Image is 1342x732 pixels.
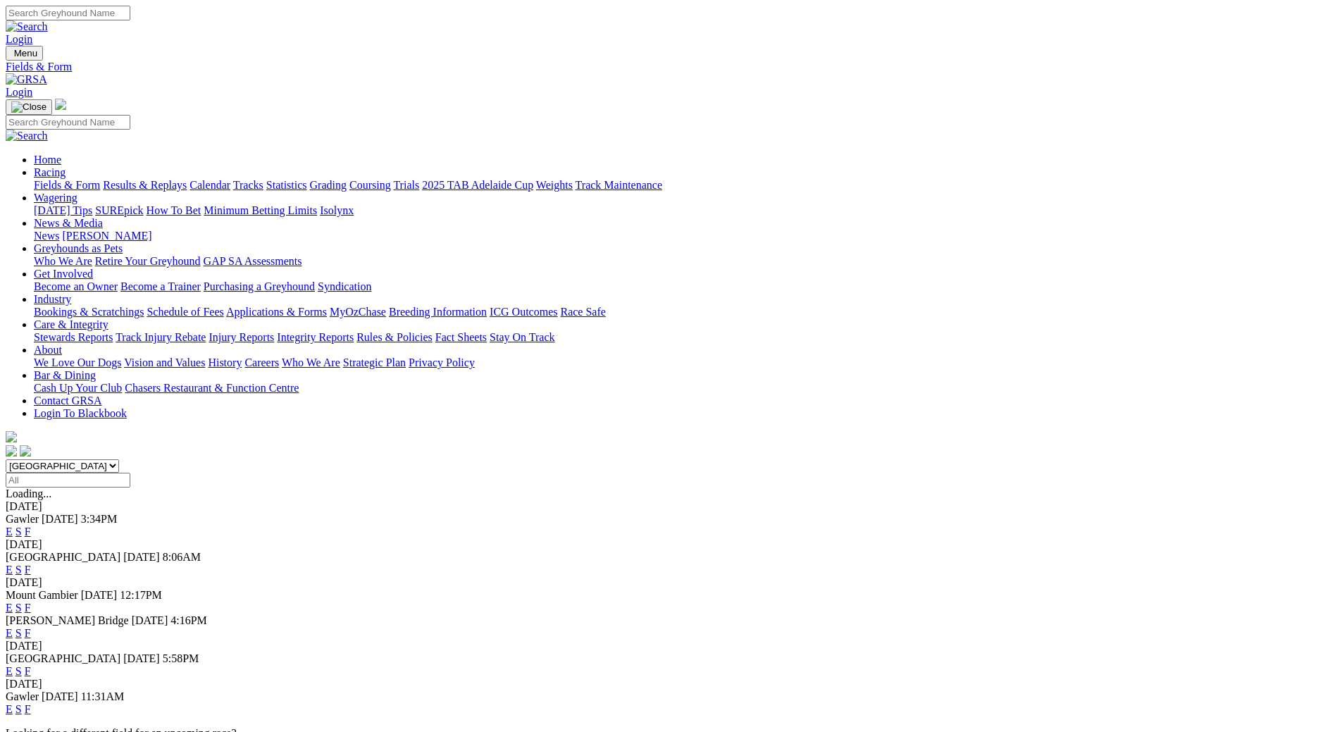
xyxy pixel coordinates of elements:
[6,73,47,86] img: GRSA
[6,602,13,614] a: E
[34,166,66,178] a: Racing
[356,331,433,343] a: Rules & Policies
[6,526,13,538] a: E
[244,356,279,368] a: Careers
[435,331,487,343] a: Fact Sheets
[163,551,201,563] span: 8:06AM
[147,306,223,318] a: Schedule of Fees
[6,665,13,677] a: E
[25,665,31,677] a: F
[123,652,160,664] span: [DATE]
[62,230,151,242] a: [PERSON_NAME]
[120,589,162,601] span: 12:17PM
[34,382,1336,395] div: Bar & Dining
[34,204,1336,217] div: Wagering
[20,445,31,457] img: twitter.svg
[81,589,118,601] span: [DATE]
[170,614,207,626] span: 4:16PM
[330,306,386,318] a: MyOzChase
[95,255,201,267] a: Retire Your Greyhound
[103,179,187,191] a: Results & Replays
[34,179,100,191] a: Fields & Form
[204,255,302,267] a: GAP SA Assessments
[576,179,662,191] a: Track Maintenance
[6,33,32,45] a: Login
[15,665,22,677] a: S
[34,331,113,343] a: Stewards Reports
[6,46,43,61] button: Toggle navigation
[6,61,1336,73] a: Fields & Form
[55,99,66,110] img: logo-grsa-white.png
[6,576,1336,589] div: [DATE]
[34,293,71,305] a: Industry
[15,602,22,614] a: S
[6,488,51,500] span: Loading...
[15,703,22,715] a: S
[120,280,201,292] a: Become a Trainer
[6,678,1336,690] div: [DATE]
[25,627,31,639] a: F
[123,551,160,563] span: [DATE]
[266,179,307,191] a: Statistics
[34,255,1336,268] div: Greyhounds as Pets
[349,179,391,191] a: Coursing
[208,356,242,368] a: History
[190,179,230,191] a: Calendar
[6,589,78,601] span: Mount Gambier
[310,179,347,191] a: Grading
[490,331,554,343] a: Stay On Track
[34,306,144,318] a: Bookings & Scratchings
[34,154,61,166] a: Home
[34,395,101,407] a: Contact GRSA
[277,331,354,343] a: Integrity Reports
[422,179,533,191] a: 2025 TAB Adelaide Cup
[25,703,31,715] a: F
[25,526,31,538] a: F
[409,356,475,368] a: Privacy Policy
[6,538,1336,551] div: [DATE]
[490,306,557,318] a: ICG Outcomes
[343,356,406,368] a: Strategic Plan
[209,331,274,343] a: Injury Reports
[15,627,22,639] a: S
[34,280,1336,293] div: Get Involved
[6,6,130,20] input: Search
[34,318,108,330] a: Care & Integrity
[34,204,92,216] a: [DATE] Tips
[204,204,317,216] a: Minimum Betting Limits
[34,242,123,254] a: Greyhounds as Pets
[124,356,205,368] a: Vision and Values
[25,602,31,614] a: F
[15,564,22,576] a: S
[233,179,263,191] a: Tracks
[6,99,52,115] button: Toggle navigation
[6,551,120,563] span: [GEOGRAPHIC_DATA]
[81,690,125,702] span: 11:31AM
[34,255,92,267] a: Who We Are
[15,526,22,538] a: S
[204,280,315,292] a: Purchasing a Greyhound
[34,356,121,368] a: We Love Our Dogs
[42,513,78,525] span: [DATE]
[34,230,1336,242] div: News & Media
[536,179,573,191] a: Weights
[6,640,1336,652] div: [DATE]
[125,382,299,394] a: Chasers Restaurant & Function Centre
[42,690,78,702] span: [DATE]
[34,179,1336,192] div: Racing
[6,473,130,488] input: Select date
[147,204,201,216] a: How To Bet
[34,306,1336,318] div: Industry
[393,179,419,191] a: Trials
[34,268,93,280] a: Get Involved
[95,204,143,216] a: SUREpick
[34,230,59,242] a: News
[6,500,1336,513] div: [DATE]
[6,86,32,98] a: Login
[282,356,340,368] a: Who We Are
[318,280,371,292] a: Syndication
[116,331,206,343] a: Track Injury Rebate
[6,20,48,33] img: Search
[6,564,13,576] a: E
